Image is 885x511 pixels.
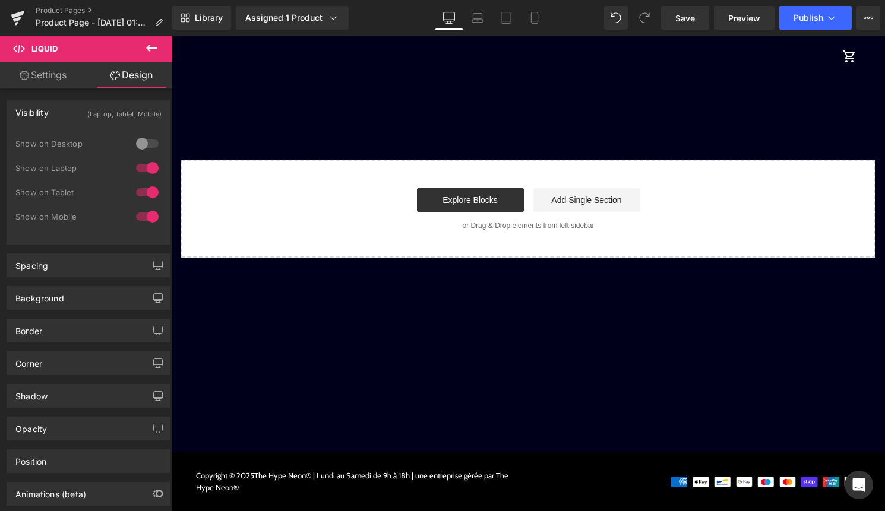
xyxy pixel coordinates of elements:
[36,18,150,27] span: Product Page - [DATE] 01:30:25
[845,471,873,499] div: Open Intercom Messenger
[492,6,520,30] a: Tablet
[435,6,463,30] a: Desktop
[779,6,852,30] button: Publish
[137,69,146,78] img: tab_keywords_by_traffic_grey.svg
[671,14,685,28] span: shopping_cart
[856,6,880,30] button: More
[24,435,337,456] span: | une entreprise gérée par The Hype Neon®
[172,6,231,30] a: New Library
[15,139,122,148] div: Show on Desktop
[15,212,122,221] div: Show on Mobile
[15,385,48,401] div: Shadow
[15,164,122,172] div: Show on Laptop
[245,12,339,24] div: Assigned 1 Product
[520,6,549,30] a: Mobile
[728,12,760,24] span: Preview
[15,417,47,434] div: Opacity
[88,62,175,88] a: Design
[83,435,140,445] a: The Hype Neon®
[29,186,685,194] p: or Drag & Drop elements from left sidebar
[15,483,86,499] div: Animations (beta)
[15,450,46,466] div: Position
[19,19,29,28] img: logo_orange.svg
[31,44,58,53] span: Liquid
[245,153,352,176] a: Explore Blocks
[15,101,49,118] div: Visibility
[15,254,48,271] div: Spacing
[666,9,690,33] a: Panier
[15,352,42,369] div: Corner
[141,435,238,445] span: | Lundi au Samedi de 9h à 18h
[150,70,179,78] div: Mots-clés
[15,188,122,196] div: Show on Tablet
[33,19,58,28] div: v 4.0.25
[604,6,628,30] button: Undo
[49,69,59,78] img: tab_domain_overview_orange.svg
[87,101,162,120] div: (Laptop, Tablet, Mobile)
[31,31,134,40] div: Domaine: [DOMAIN_NAME]
[36,6,172,15] a: Product Pages
[714,6,775,30] a: Preview
[195,12,223,23] span: Library
[633,6,656,30] button: Redo
[675,12,695,24] span: Save
[362,153,469,176] a: Add Single Section
[463,6,492,30] a: Laptop
[62,70,91,78] div: Domaine
[24,435,140,445] span: Copyright © 2025
[15,319,42,336] div: Border
[794,13,823,23] span: Publish
[15,287,64,303] div: Background
[19,31,29,40] img: website_grey.svg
